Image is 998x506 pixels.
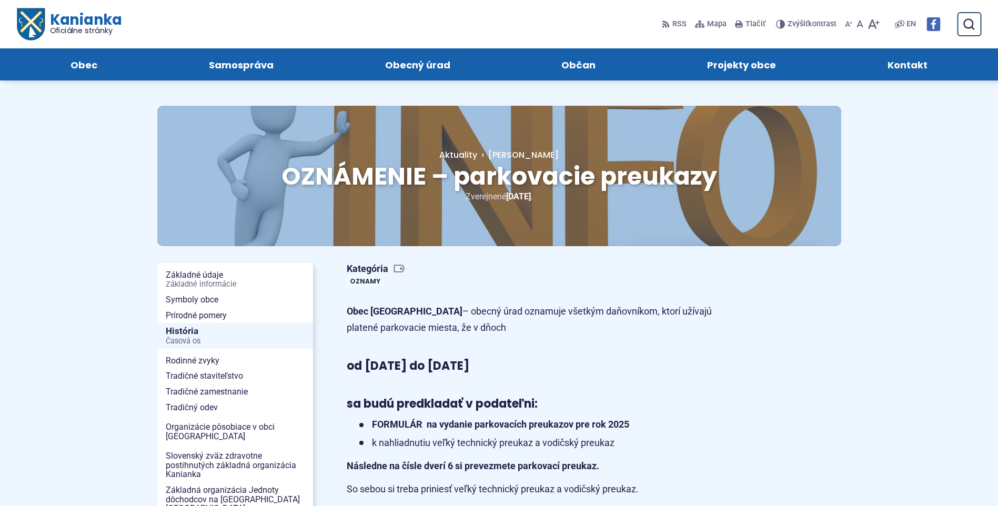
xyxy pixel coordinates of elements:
[672,18,687,31] span: RSS
[385,48,450,80] span: Obecný úrad
[340,48,496,80] a: Obecný úrad
[157,384,313,400] a: Tradičné zamestnanie
[842,48,973,80] a: Kontakt
[17,8,122,41] a: Logo Kanianka, prejsť na domovskú stránku.
[347,303,720,336] p: – obecný úrad oznamuje všetkým daňovníkom, ktorí užívajú platené parkovacie miesta, že v dňoch
[906,18,916,31] span: EN
[166,384,305,400] span: Tradičné zamestnanie
[164,48,319,80] a: Samospráva
[166,323,305,349] span: História
[166,419,305,444] span: Organizácie pôsobiace v obci [GEOGRAPHIC_DATA]
[733,13,768,35] button: Tlačiť
[157,400,313,416] a: Tradičný odev
[517,48,641,80] a: Občan
[157,419,313,444] a: Organizácie pôsobiace v obci [GEOGRAPHIC_DATA]
[191,189,808,204] p: Zverejnené .
[662,48,821,80] a: Projekty obce
[347,396,538,412] strong: sa budú predkladať v podateľni:
[888,48,928,80] span: Kontakt
[506,191,531,201] span: [DATE]
[49,27,122,34] span: Oficiálne stránky
[347,263,405,275] span: Kategória
[347,276,384,287] a: Oznamy
[926,17,940,31] img: Prejsť na Facebook stránku
[372,419,629,430] strong: FORMULÁR na vydanie parkovacích preukazov pre rok 2025
[439,149,477,161] a: Aktuality
[157,308,313,323] a: Prírodné pomery
[166,292,305,308] span: Symboly obce
[70,48,97,80] span: Obec
[359,435,720,451] li: k nahliadnutiu veľký technický preukaz a vodičský preukaz
[745,20,765,29] span: Tlačiť
[17,8,44,41] img: Prejsť na domovskú stránku
[788,19,808,28] span: Zvýšiť
[157,448,313,482] a: Slovenský zväz zdravotne postihnutých základná organizácia Kanianka
[904,18,918,31] a: EN
[44,13,121,35] span: Kanianka
[209,48,274,80] span: Samospráva
[157,368,313,384] a: Tradičné staviteľstvo
[693,13,729,35] a: Mapa
[843,13,854,35] button: Zmenšiť veľkosť písma
[166,280,305,289] span: Základné informácie
[488,149,559,161] span: [PERSON_NAME]
[166,353,305,369] span: Rodinné zvyky
[166,448,305,482] span: Slovenský zväz zdravotne postihnutých základná organizácia Kanianka
[281,159,717,193] span: OZNÁMENIE – parkovacie preukazy
[865,13,882,35] button: Zväčšiť veľkosť písma
[347,460,599,471] strong: Následne na čísle dverí 6 si prevezmete parkovací preukaz.
[157,267,313,292] a: Základné údajeZákladné informácie
[477,149,559,161] a: [PERSON_NAME]
[561,48,596,80] span: Občan
[25,48,143,80] a: Obec
[166,400,305,416] span: Tradičný odev
[788,20,836,29] span: kontrast
[166,337,305,346] span: Časová os
[776,13,839,35] button: Zvýšiťkontrast
[166,267,305,292] span: Základné údaje
[347,306,462,317] strong: Obec [GEOGRAPHIC_DATA]
[662,13,689,35] a: RSS
[166,368,305,384] span: Tradičné staviteľstvo
[347,481,720,498] p: So sebou si treba priniesť veľký technický preukaz a vodičský preukaz.
[347,358,469,374] strong: od [DATE] do [DATE]
[707,18,727,31] span: Mapa
[157,323,313,349] a: HistóriaČasová os
[157,353,313,369] a: Rodinné zvyky
[166,308,305,323] span: Prírodné pomery
[707,48,776,80] span: Projekty obce
[854,13,865,35] button: Nastaviť pôvodnú veľkosť písma
[157,292,313,308] a: Symboly obce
